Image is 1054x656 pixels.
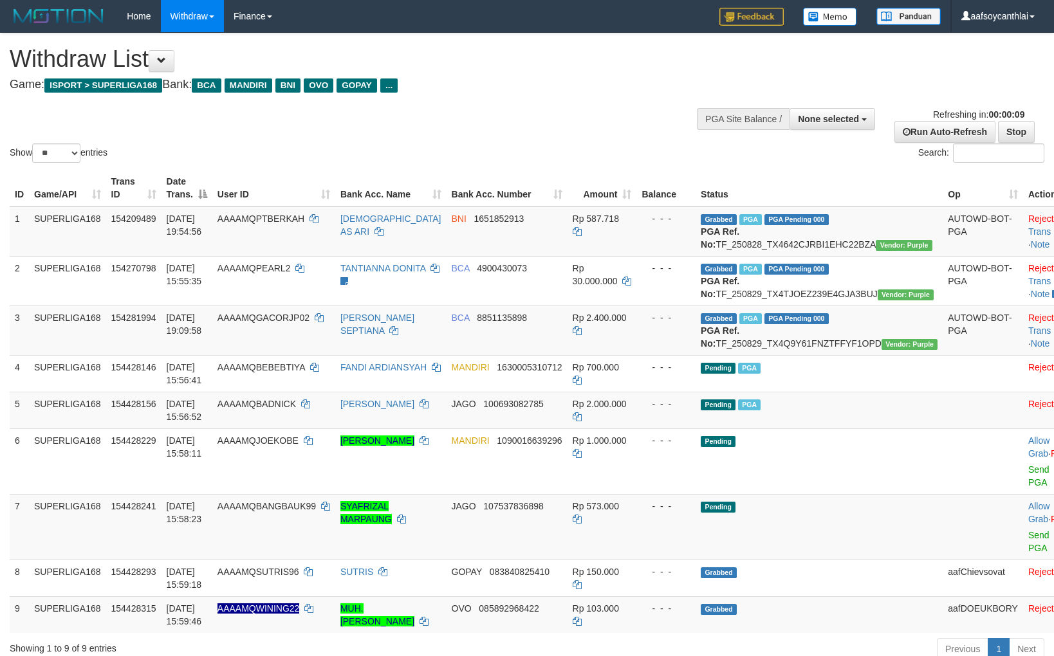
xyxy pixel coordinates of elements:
a: [DEMOGRAPHIC_DATA] AS ARI [340,214,441,237]
span: BCA [192,78,221,93]
td: 9 [10,596,29,633]
td: 3 [10,305,29,355]
h1: Withdraw List [10,46,690,72]
span: 154428156 [111,399,156,409]
div: - - - [642,361,690,374]
span: Copy 1090016639296 to clipboard [497,435,562,446]
div: - - - [642,602,690,615]
td: aafChievsovat [943,560,1023,596]
span: · [1028,435,1051,459]
label: Show entries [10,143,107,163]
img: panduan.png [876,8,941,25]
img: Feedback.jpg [719,8,784,26]
span: None selected [798,114,859,124]
span: Pending [701,399,735,410]
span: OVO [452,603,472,614]
td: TF_250829_TX4Q9Y61FNZTFFYF1OPD [696,305,943,355]
span: Marked by aafnonsreyleab [739,313,762,324]
span: JAGO [452,399,476,409]
span: [DATE] 15:59:46 [167,603,202,626]
img: MOTION_logo.png [10,6,107,26]
span: MANDIRI [452,435,490,446]
img: Button%20Memo.svg [803,8,857,26]
span: Rp 103.000 [573,603,619,614]
a: Reject [1028,399,1054,409]
span: Copy 1651852913 to clipboard [474,214,524,224]
div: Showing 1 to 9 of 9 entries [10,637,430,655]
td: 6 [10,428,29,494]
button: None selected [790,108,875,130]
strong: 00:00:09 [988,109,1024,120]
span: GOPAY [337,78,377,93]
a: SUTRIS [340,567,373,577]
span: Rp 150.000 [573,567,619,577]
span: 154428293 [111,567,156,577]
span: Grabbed [701,313,737,324]
span: ISPORT > SUPERLIGA168 [44,78,162,93]
a: [PERSON_NAME] [340,399,414,409]
span: Nama rekening ada tanda titik/strip, harap diedit [217,603,300,614]
td: SUPERLIGA168 [29,494,106,560]
td: TF_250828_TX4642CJRBI1EHC22BZA [696,206,943,257]
span: Marked by aafsoumeymey [738,363,761,374]
span: JAGO [452,501,476,511]
td: SUPERLIGA168 [29,428,106,494]
div: - - - [642,434,690,447]
a: Note [1031,338,1050,349]
span: [DATE] 15:55:35 [167,263,202,286]
span: [DATE] 15:56:52 [167,399,202,422]
span: 154428315 [111,603,156,614]
span: PGA Pending [764,214,829,225]
a: TANTIANNA DONITA [340,263,426,273]
a: Allow Grab [1028,501,1049,524]
td: SUPERLIGA168 [29,256,106,305]
span: Vendor URL: https://trx4.1velocity.biz [876,240,932,251]
th: Balance [636,170,696,206]
span: BNI [452,214,467,224]
span: 154428241 [111,501,156,511]
span: Grabbed [701,214,737,225]
th: Bank Acc. Number: activate to sort column ascending [447,170,568,206]
span: AAAAMQBADNICK [217,399,296,409]
span: Grabbed [701,264,737,275]
a: MUH. [PERSON_NAME] [340,603,414,626]
h4: Game: Bank: [10,78,690,91]
span: AAAAMQSUTRIS96 [217,567,299,577]
span: Copy 107537836898 to clipboard [483,501,543,511]
td: aafDOEUKBORY [943,596,1023,633]
span: Vendor URL: https://trx4.1velocity.biz [878,289,934,300]
span: Pending [701,436,735,447]
td: SUPERLIGA168 [29,355,106,392]
span: AAAAMQBEBEBTIYA [217,362,305,372]
span: [DATE] 15:58:11 [167,435,202,459]
td: SUPERLIGA168 [29,305,106,355]
b: PGA Ref. No: [701,276,739,299]
a: Send PGA [1028,530,1049,553]
td: 8 [10,560,29,596]
div: - - - [642,262,690,275]
input: Search: [953,143,1044,163]
b: PGA Ref. No: [701,226,739,250]
span: ... [380,78,398,93]
span: Marked by aafmaleo [739,264,762,275]
td: 5 [10,392,29,428]
span: Copy 8851135898 to clipboard [477,313,527,323]
th: Status [696,170,943,206]
div: - - - [642,500,690,513]
span: Pending [701,363,735,374]
span: · [1028,501,1051,524]
span: 154428146 [111,362,156,372]
span: AAAAMQBANGBAUK99 [217,501,316,511]
a: Note [1031,289,1050,299]
span: [DATE] 19:54:56 [167,214,202,237]
span: Refreshing in: [933,109,1024,120]
span: [DATE] 15:58:23 [167,501,202,524]
span: Grabbed [701,604,737,615]
a: Run Auto-Refresh [894,121,995,143]
span: Marked by aafchhiseyha [739,214,762,225]
td: 1 [10,206,29,257]
a: Allow Grab [1028,435,1049,459]
th: Trans ID: activate to sort column ascending [106,170,162,206]
th: User ID: activate to sort column ascending [212,170,335,206]
span: BCA [452,313,470,323]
